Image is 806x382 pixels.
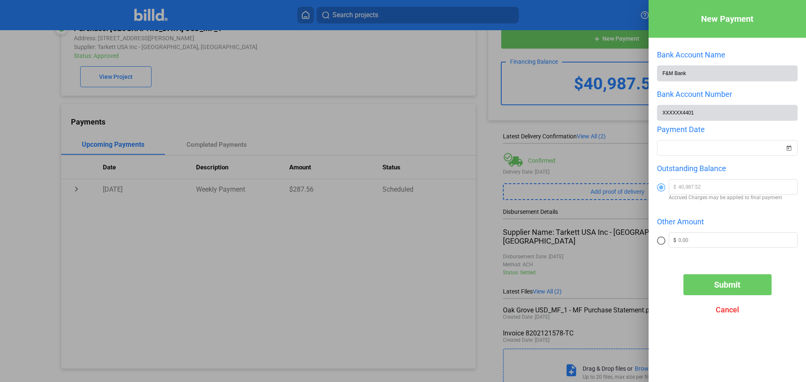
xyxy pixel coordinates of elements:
span: Cancel [716,305,739,314]
div: Other Amount [657,217,798,226]
div: Bank Account Number [657,90,798,99]
div: Bank Account Name [657,50,798,59]
button: Open calendar [785,139,793,147]
span: Accrued Charges may be applied to final payment [669,195,798,200]
span: Submit [714,280,741,290]
span: $ [669,179,678,194]
button: Cancel [683,299,772,320]
input: 0.00 [678,233,797,245]
div: Payment Date [657,125,798,134]
span: $ [669,233,678,247]
div: Outstanding Balance [657,164,798,173]
button: Submit [683,274,772,295]
input: 0.00 [678,179,797,192]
